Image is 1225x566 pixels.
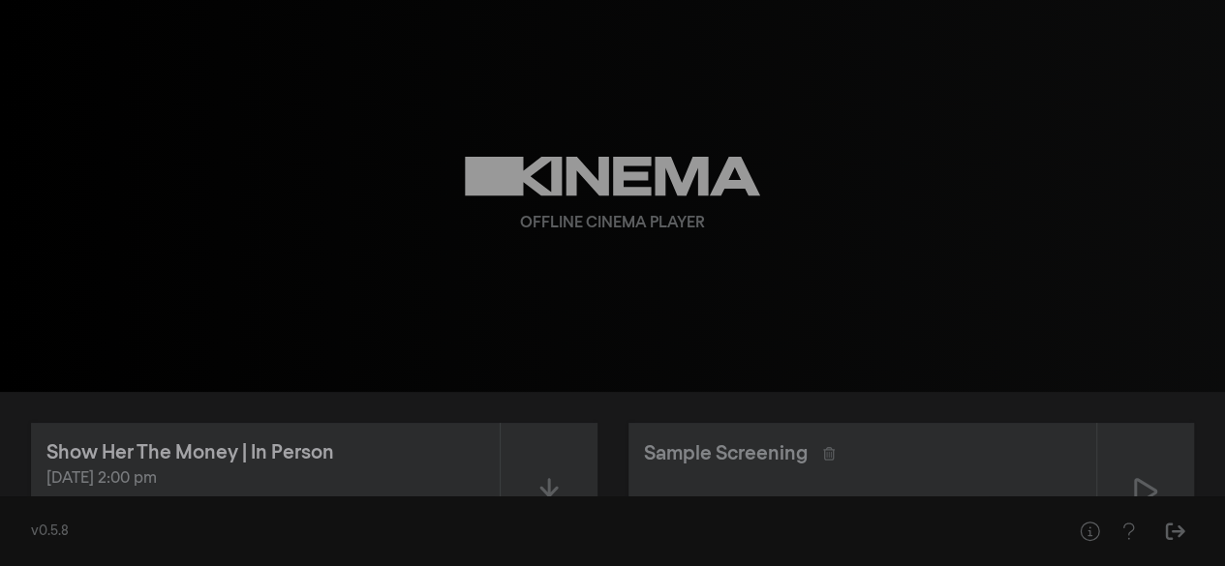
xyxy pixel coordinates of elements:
[644,439,808,468] div: Sample Screening
[31,521,1031,542] div: v0.5.8
[46,467,484,491] div: [DATE] 2:00 pm
[1155,512,1194,551] button: Sign Out
[1070,512,1109,551] button: Help
[520,212,705,235] div: Offline Cinema Player
[1109,512,1148,551] button: Help
[46,438,334,467] div: Show Her The Money | In Person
